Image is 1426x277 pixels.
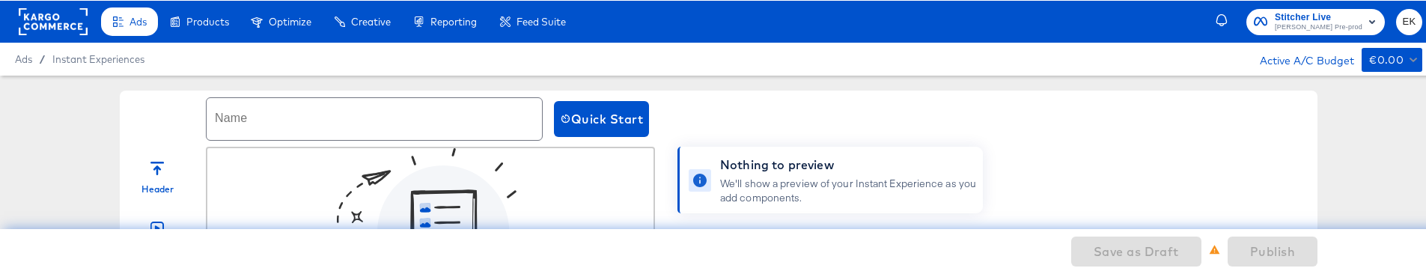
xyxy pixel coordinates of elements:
[560,108,643,129] span: Quick Start
[351,15,391,27] span: Creative
[1275,9,1362,25] span: Stitcher Live
[1369,50,1404,69] div: €0.00
[32,52,52,64] span: /
[1244,47,1354,70] div: Active A/C Budget
[430,15,477,27] span: Reporting
[720,155,977,173] div: Nothing to preview
[141,182,174,195] div: Header
[517,15,566,27] span: Feed Suite
[130,15,147,27] span: Ads
[1396,8,1422,34] button: EK
[720,176,977,204] div: We'll show a preview of your Instant Experience as you add components.
[1362,47,1422,71] button: €0.00
[269,15,311,27] span: Optimize
[554,100,649,136] button: Quick Start
[186,15,229,27] span: Products
[52,52,144,64] a: Instant Experiences
[1275,21,1362,33] span: [PERSON_NAME] Pre-prod
[15,52,32,64] span: Ads
[1246,8,1385,34] button: Stitcher Live[PERSON_NAME] Pre-prod
[1402,13,1416,30] span: EK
